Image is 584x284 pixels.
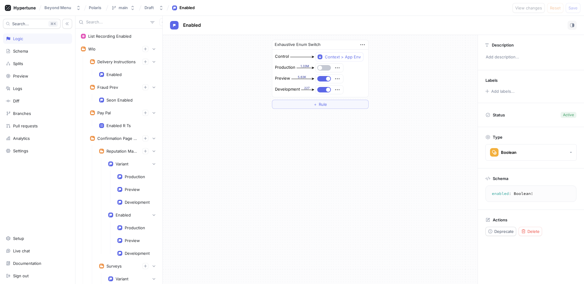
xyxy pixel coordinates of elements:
[97,110,111,115] div: Pay Pal
[106,264,122,268] div: Surveys
[106,72,122,77] div: Enabled
[13,86,22,91] div: Logs
[97,136,137,141] div: Confirmation Page Experiments
[493,217,507,222] p: Actions
[13,36,23,41] div: Logic
[566,3,580,13] button: Save
[44,5,71,10] div: Beyond Menu
[48,21,58,27] div: K
[515,6,542,10] span: View changes
[116,213,131,217] div: Enabled
[183,23,201,28] span: Enabled
[568,6,578,10] span: Save
[13,99,19,103] div: Diff
[89,5,101,10] span: Polaris
[13,61,23,66] div: Splits
[88,47,96,51] div: Wlo
[527,230,540,233] span: Delete
[97,85,118,90] div: Fraud Prev
[501,150,516,155] div: Boolean
[116,276,128,281] div: Variant
[106,123,131,128] div: Enabled R Ts
[12,22,29,26] span: Search...
[13,123,38,128] div: Pull requests
[275,75,290,81] div: Preview
[125,200,150,205] div: Development
[485,78,498,83] p: Labels
[13,248,30,253] div: Live chat
[142,3,166,13] button: Draft
[125,187,140,192] div: Preview
[485,227,516,236] button: Deprecate
[493,111,505,119] p: Status
[272,100,369,109] button: ＋Rule
[488,188,574,199] textarea: enabled: Boolean!
[144,5,154,10] div: Draft
[125,238,140,243] div: Preview
[313,102,317,106] span: ＋
[550,6,561,10] span: Reset
[297,64,313,68] div: 1.33M
[86,19,148,25] input: Search...
[88,34,131,39] div: List Recording Enabled
[493,135,502,140] p: Type
[179,5,195,11] div: Enabled
[109,3,137,13] button: main
[275,42,321,48] div: Exhaustive Enum Switch
[519,227,542,236] button: Delete
[491,89,515,93] div: Add labels...
[547,3,563,13] button: Reset
[106,98,133,102] div: Seon Enabled
[483,52,579,62] p: Add description...
[119,5,128,10] div: main
[513,3,545,13] button: View changes
[494,230,514,233] span: Deprecate
[275,86,300,92] div: Development
[3,19,61,29] button: Search...K
[42,3,83,13] button: Beyond Menu
[315,52,363,61] button: Context > App Env
[13,236,24,241] div: Setup
[13,148,28,153] div: Settings
[319,102,327,106] span: Rule
[275,64,295,71] div: Production
[325,54,361,60] div: Context > App Env
[492,43,514,47] p: Description
[493,176,508,181] p: Schema
[125,225,145,230] div: Production
[13,136,30,141] div: Analytics
[13,49,28,54] div: Schema
[125,251,150,256] div: Development
[275,54,289,60] div: Control
[483,87,516,95] button: Add labels...
[13,273,29,278] div: Sign out
[3,258,72,268] a: Documentation
[13,261,41,266] div: Documentation
[125,174,145,179] div: Production
[116,161,128,166] div: Variant
[301,86,313,90] div: 227
[291,75,313,79] div: 5.63K
[13,74,28,78] div: Preview
[106,149,137,154] div: Reputation Management
[13,111,31,116] div: Branches
[563,112,574,118] div: Active
[485,144,577,161] button: Boolean
[97,59,136,64] div: Delivery Instructions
